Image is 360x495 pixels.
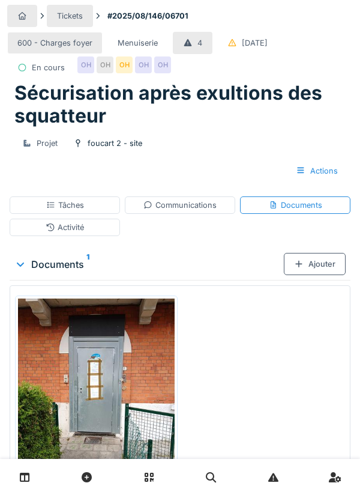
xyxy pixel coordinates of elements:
[284,253,346,275] div: Ajouter
[46,222,84,233] div: Activité
[46,199,84,211] div: Tâches
[32,62,65,73] div: En cours
[118,37,158,49] div: Menuiserie
[88,138,142,149] div: foucart 2 - site
[154,56,171,73] div: OH
[14,257,284,272] div: Documents
[86,257,89,272] sup: 1
[77,56,94,73] div: OH
[242,37,268,49] div: [DATE]
[97,56,113,73] div: OH
[57,10,83,22] div: Tickets
[269,199,322,211] div: Documents
[37,138,58,149] div: Projet
[14,82,346,128] h1: Sécurisation après exultions des squatteur
[143,199,217,211] div: Communications
[103,10,193,22] strong: #2025/08/146/06701
[135,56,152,73] div: OH
[286,160,348,182] div: Actions
[197,37,202,49] div: 4
[116,56,133,73] div: OH
[17,37,92,49] div: 600 - Charges foyer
